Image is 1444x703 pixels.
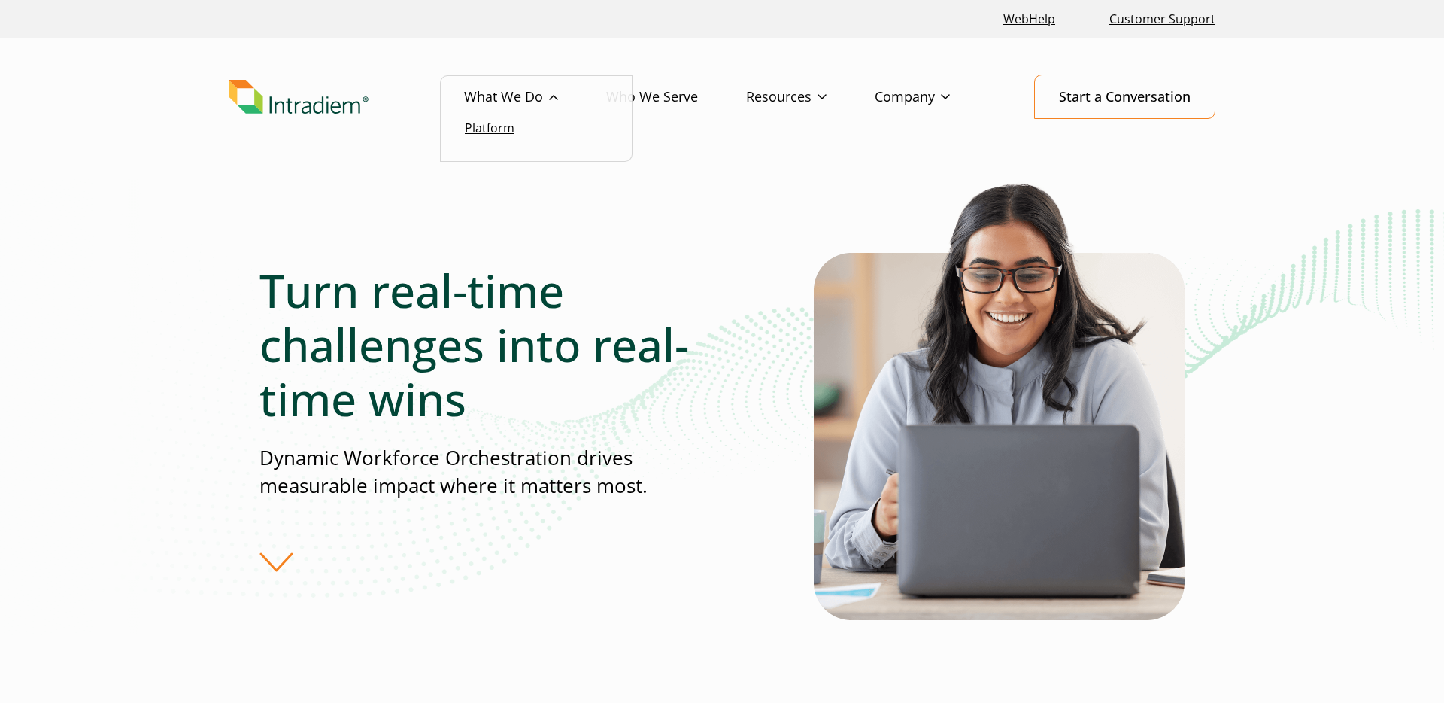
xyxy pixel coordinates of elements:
a: Company [875,75,998,119]
h1: Turn real-time challenges into real-time wins [259,263,721,426]
a: Platform [465,120,514,136]
a: Resources [746,75,875,119]
a: Link opens in a new window [997,3,1061,35]
a: Who We Serve [606,75,746,119]
a: Customer Support [1103,3,1221,35]
img: Intradiem [229,80,369,114]
p: Dynamic Workforce Orchestration drives measurable impact where it matters most. [259,444,721,501]
img: Solutions for Contact Center Teams [814,179,1185,620]
a: What We Do [464,75,606,119]
a: Start a Conversation [1034,75,1215,119]
a: Link to homepage of Intradiem [229,80,464,114]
